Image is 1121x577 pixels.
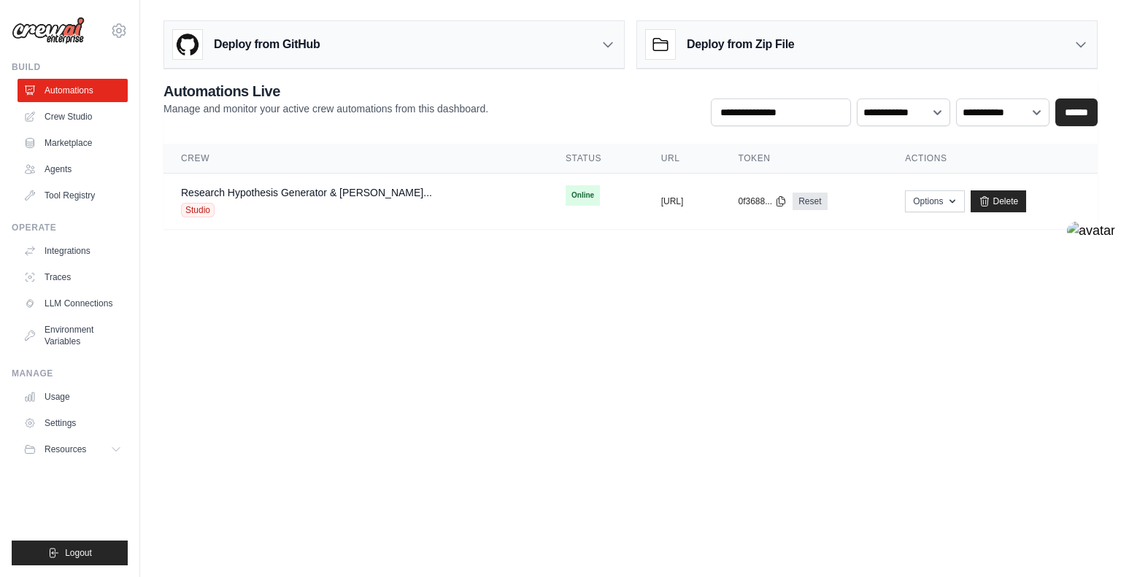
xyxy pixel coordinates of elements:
[18,105,128,128] a: Crew Studio
[18,438,128,461] button: Resources
[12,222,128,233] div: Operate
[65,547,92,559] span: Logout
[18,184,128,207] a: Tool Registry
[644,144,721,174] th: URL
[548,144,644,174] th: Status
[18,79,128,102] a: Automations
[173,30,202,59] img: GitHub Logo
[181,203,215,217] span: Studio
[720,144,887,174] th: Token
[181,187,432,198] a: Research Hypothesis Generator & [PERSON_NAME]...
[18,266,128,289] a: Traces
[887,144,1098,174] th: Actions
[163,101,488,116] p: Manage and monitor your active crew automations from this dashboard.
[18,385,128,408] a: Usage
[45,444,86,455] span: Resources
[12,61,128,73] div: Build
[738,195,787,207] button: 0f3688...
[18,239,128,263] a: Integrations
[971,190,1027,212] a: Delete
[687,36,794,53] h3: Deploy from Zip File
[1067,221,1115,241] img: avatar
[214,36,320,53] h3: Deploy from GitHub
[12,17,85,44] img: Logo
[793,193,827,210] a: Reset
[12,541,128,565] button: Logout
[18,318,128,353] a: Environment Variables
[905,190,964,212] button: Options
[12,368,128,379] div: Manage
[163,144,548,174] th: Crew
[18,131,128,155] a: Marketplace
[18,158,128,181] a: Agents
[18,292,128,315] a: LLM Connections
[163,81,488,101] h2: Automations Live
[18,411,128,435] a: Settings
[566,185,600,206] span: Online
